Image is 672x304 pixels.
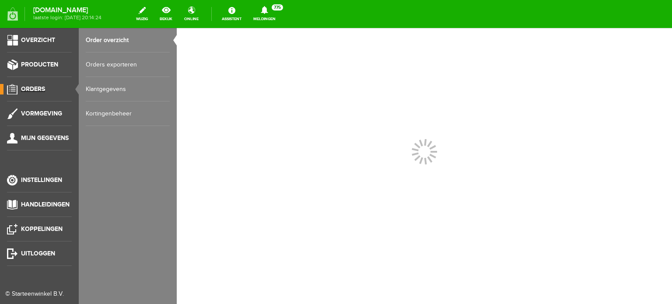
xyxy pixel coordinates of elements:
[154,4,178,24] a: bekijk
[21,225,63,233] span: Koppelingen
[21,134,69,142] span: Mijn gegevens
[21,110,62,117] span: Vormgeving
[131,4,153,24] a: wijzig
[21,85,45,93] span: Orders
[217,4,247,24] a: Assistent
[86,52,170,77] a: Orders exporteren
[248,4,281,24] a: Meldingen775
[272,4,283,10] span: 775
[21,250,55,257] span: Uitloggen
[21,201,70,208] span: Handleidingen
[86,101,170,126] a: Kortingenbeheer
[33,15,101,20] span: laatste login: [DATE] 20:14:24
[5,290,66,299] div: © Starteenwinkel B.V.
[86,28,170,52] a: Order overzicht
[179,4,204,24] a: online
[21,176,62,184] span: Instellingen
[21,61,58,68] span: Producten
[33,8,101,13] strong: [DOMAIN_NAME]
[86,77,170,101] a: Klantgegevens
[21,36,55,44] span: Overzicht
